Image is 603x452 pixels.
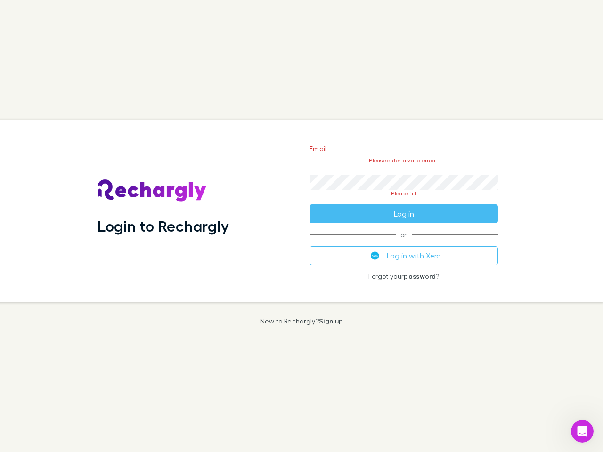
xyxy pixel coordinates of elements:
[98,217,229,235] h1: Login to Rechargly
[310,273,498,280] p: Forgot your ?
[310,157,498,164] p: Please enter a valid email.
[404,272,436,280] a: password
[371,251,379,260] img: Xero's logo
[319,317,343,325] a: Sign up
[98,179,207,202] img: Rechargly's Logo
[571,420,594,443] iframe: Intercom live chat
[260,317,343,325] p: New to Rechargly?
[310,204,498,223] button: Log in
[310,246,498,265] button: Log in with Xero
[310,190,498,197] p: Please fill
